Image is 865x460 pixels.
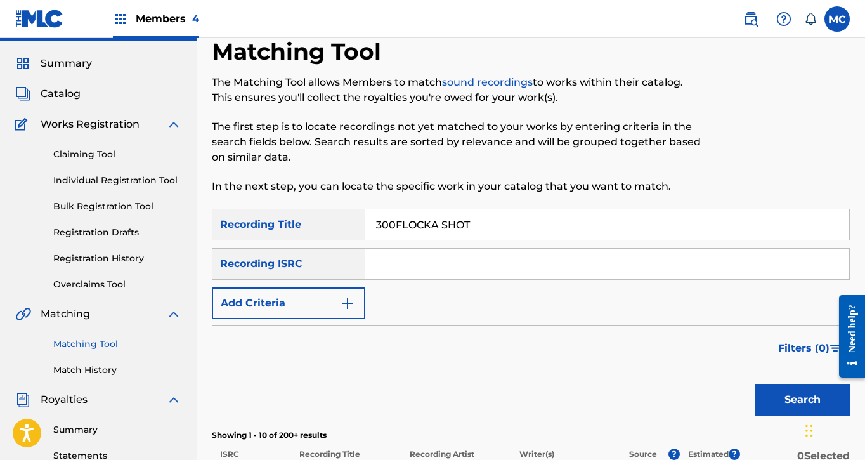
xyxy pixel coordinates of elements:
[53,226,181,239] a: Registration Drafts
[212,119,703,165] p: The first step is to locate recordings not yet matched to your works by entering criteria in the ...
[776,11,791,27] img: help
[729,449,740,460] span: ?
[53,148,181,161] a: Claiming Tool
[212,179,703,194] p: In the next step, you can locate the specific work in your catalog that you want to match.
[15,306,31,322] img: Matching
[778,341,829,356] span: Filters ( 0 )
[212,37,387,66] h2: Matching Tool
[340,296,355,311] img: 9d2ae6d4665cec9f34b9.svg
[755,384,850,416] button: Search
[53,200,181,213] a: Bulk Registration Tool
[805,412,813,450] div: Drag
[804,13,817,25] div: Notifications
[829,284,865,389] iframe: Resource Center
[212,430,850,441] p: Showing 1 - 10 of 200+ results
[41,117,140,132] span: Works Registration
[212,209,850,422] form: Search Form
[771,6,797,32] div: Help
[41,306,90,322] span: Matching
[212,75,703,105] p: The Matching Tool allows Members to match to works within their catalog. This ensures you'll coll...
[166,117,181,132] img: expand
[41,392,88,407] span: Royalties
[771,332,850,364] button: Filters (0)
[212,287,365,319] button: Add Criteria
[41,86,81,102] span: Catalog
[192,13,199,25] span: 4
[53,278,181,291] a: Overclaims Tool
[113,11,128,27] img: Top Rightsholders
[15,117,32,132] img: Works Registration
[15,392,30,407] img: Royalties
[136,11,199,26] span: Members
[53,252,181,265] a: Registration History
[15,86,30,102] img: Catalog
[743,11,758,27] img: search
[738,6,764,32] a: Public Search
[824,6,850,32] div: User Menu
[41,56,92,71] span: Summary
[15,56,30,71] img: Summary
[53,423,181,437] a: Summary
[668,449,680,460] span: ?
[53,174,181,187] a: Individual Registration Tool
[442,76,533,88] a: sound recordings
[15,86,81,102] a: CatalogCatalog
[53,364,181,377] a: Match History
[802,399,865,460] iframe: Chat Widget
[166,306,181,322] img: expand
[166,392,181,407] img: expand
[15,56,92,71] a: SummarySummary
[15,10,64,28] img: MLC Logo
[53,338,181,351] a: Matching Tool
